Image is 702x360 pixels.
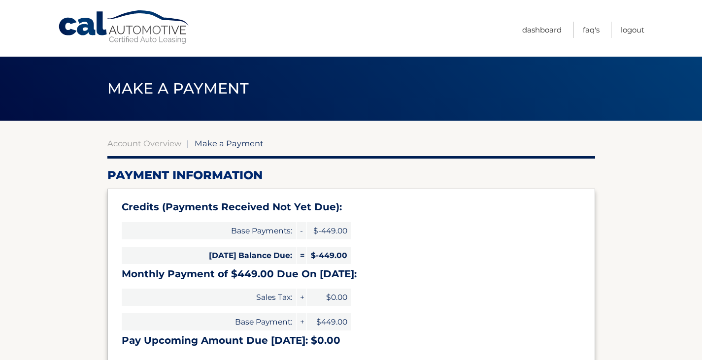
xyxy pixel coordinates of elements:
h3: Credits (Payments Received Not Yet Due): [122,201,581,213]
span: + [297,313,306,330]
span: - [297,222,306,239]
span: $-449.00 [307,247,351,264]
h3: Pay Upcoming Amount Due [DATE]: $0.00 [122,334,581,347]
span: $449.00 [307,313,351,330]
a: Cal Automotive [58,10,191,45]
h3: Monthly Payment of $449.00 Due On [DATE]: [122,268,581,280]
span: Make a Payment [107,79,249,98]
span: Base Payments: [122,222,296,239]
a: Logout [621,22,644,38]
a: Account Overview [107,138,181,148]
h2: Payment Information [107,168,595,183]
span: | [187,138,189,148]
a: Dashboard [522,22,562,38]
span: Base Payment: [122,313,296,330]
span: $0.00 [307,289,351,306]
span: Make a Payment [195,138,264,148]
span: Sales Tax: [122,289,296,306]
a: FAQ's [583,22,600,38]
span: $-449.00 [307,222,351,239]
span: [DATE] Balance Due: [122,247,296,264]
span: + [297,289,306,306]
span: = [297,247,306,264]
